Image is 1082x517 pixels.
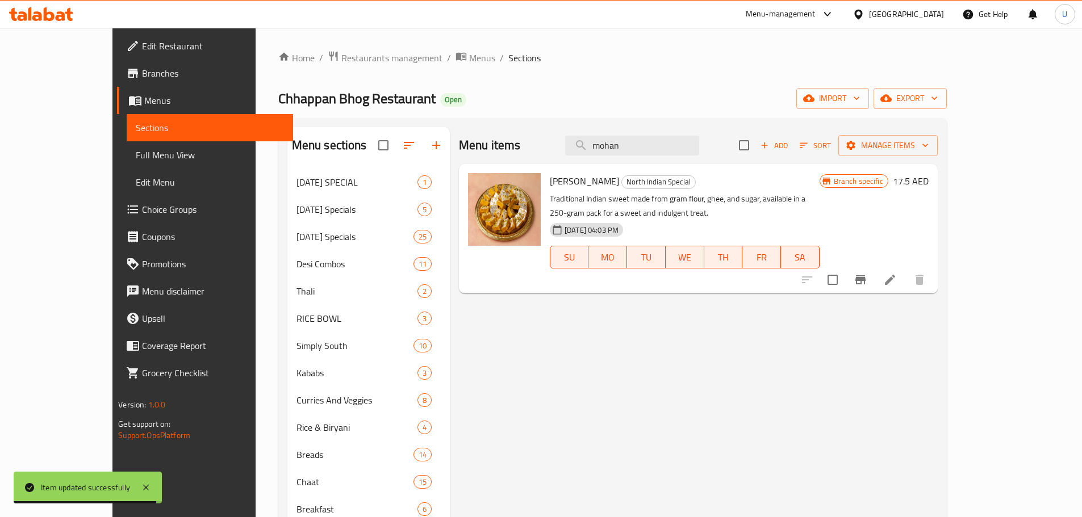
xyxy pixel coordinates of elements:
span: Coverage Report [142,339,284,352]
span: Thali [296,284,417,298]
span: Sort [800,139,831,152]
span: Coupons [142,230,284,243]
span: 14 [414,449,431,460]
a: Coupons [117,223,293,250]
span: Promotions [142,257,284,271]
span: 5 [418,204,431,215]
li: / [500,51,504,65]
div: items [417,175,432,189]
span: WE [670,249,700,266]
span: Chhappan Bhog Restaurant [278,86,436,111]
li: / [319,51,323,65]
a: Edit Menu [127,169,293,196]
nav: breadcrumb [278,51,947,65]
div: items [417,284,432,298]
div: items [417,366,432,380]
button: delete [906,266,933,293]
span: 3 [418,313,431,324]
a: Branches [117,60,293,87]
span: [DATE] Specials [296,230,413,243]
span: [PERSON_NAME] [550,173,619,190]
span: Edit Menu [136,175,284,189]
a: Home [278,51,315,65]
span: Grocery Checklist [142,366,284,380]
a: Restaurants management [328,51,442,65]
span: Desi Combos [296,257,413,271]
a: Menus [117,87,293,114]
span: Sections [508,51,541,65]
a: Sections [127,114,293,141]
div: Chaat [296,475,413,489]
div: items [413,257,432,271]
span: Kababs [296,366,417,380]
span: Select section [732,133,756,157]
span: Get support on: [118,417,170,431]
span: Add item [756,137,792,154]
span: Select to update [821,268,845,292]
span: Open [440,95,466,104]
span: Choice Groups [142,203,284,216]
div: [GEOGRAPHIC_DATA] [869,8,944,20]
a: Choice Groups [117,196,293,223]
span: Menus [469,51,495,65]
a: Menu disclaimer [117,278,293,305]
div: Curries And Veggies [296,393,417,407]
button: WE [666,246,704,268]
div: items [417,502,432,516]
div: Karva Chauth Specials [296,203,417,216]
a: Menus [456,51,495,65]
div: Desi Combos11 [287,250,450,278]
span: Simply South [296,339,413,352]
span: Sort items [792,137,838,154]
span: Sections [136,121,284,134]
span: Menu disclaimer [142,284,284,298]
button: export [874,88,947,109]
button: TU [627,246,666,268]
div: [DATE] Specials25 [287,223,450,250]
p: Traditional Indian sweet made from gram flour, ghee, and sugar, available in a 250-gram pack for ... [550,192,820,220]
span: SA [786,249,815,266]
a: Promotions [117,250,293,278]
span: Edit Restaurant [142,39,284,53]
span: 8 [418,395,431,406]
span: TU [632,249,661,266]
a: Full Menu View [127,141,293,169]
button: Branch-specific-item [847,266,874,293]
div: Simply South10 [287,332,450,359]
div: NAVRATRI SPECIAL [296,175,417,189]
a: Edit menu item [883,273,897,287]
button: SA [781,246,820,268]
div: RICE BOWL3 [287,305,450,332]
span: SU [555,249,584,266]
div: Thali2 [287,278,450,305]
span: North Indian Special [622,175,695,188]
span: 4 [418,422,431,433]
div: Menu-management [746,7,816,21]
span: 25 [414,232,431,242]
div: Open [440,93,466,107]
div: Item updated successfully [41,481,130,494]
span: Select all sections [371,133,395,157]
a: Support.OpsPlatform [118,428,190,443]
button: Add section [423,132,450,159]
span: FR [747,249,776,266]
span: 1.0.0 [148,397,166,412]
div: [DATE] SPECIAL1 [287,169,450,196]
span: Breakfast [296,502,417,516]
span: MO [593,249,623,266]
span: Branches [142,66,284,80]
li: / [447,51,451,65]
div: items [417,393,432,407]
button: Manage items [838,135,938,156]
a: Grocery Checklist [117,359,293,386]
div: Curries And Veggies8 [287,386,450,414]
span: 11 [414,259,431,270]
span: Breads [296,448,413,461]
span: Rice & Biryani [296,421,417,434]
div: items [413,448,432,461]
input: search [565,136,699,155]
button: FR [742,246,781,268]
